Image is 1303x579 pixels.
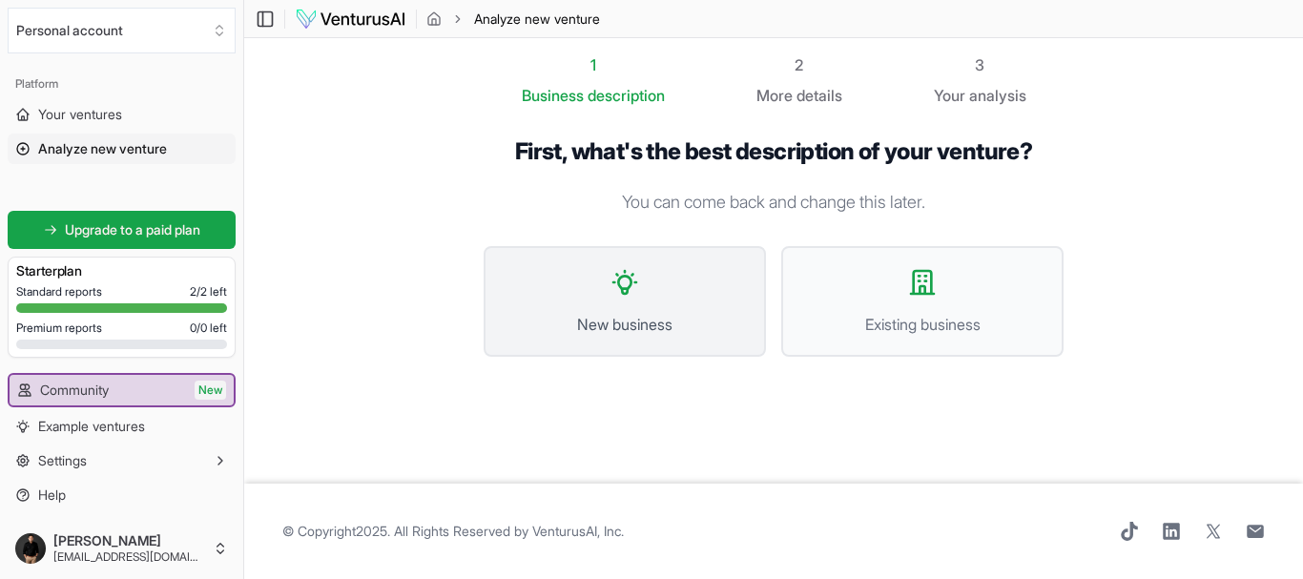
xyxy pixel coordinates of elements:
[16,284,102,300] span: Standard reports
[532,523,621,539] a: VenturusAI, Inc
[8,480,236,510] a: Help
[756,84,793,107] span: More
[426,10,600,29] nav: breadcrumb
[796,86,842,105] span: details
[8,526,236,571] button: [PERSON_NAME][EMAIL_ADDRESS][DOMAIN_NAME]
[38,105,122,124] span: Your ventures
[38,451,87,470] span: Settings
[38,486,66,505] span: Help
[10,375,234,405] a: CommunityNew
[15,533,46,564] img: ACg8ocKWSdBn-WjMxpuZ3InBbS23NH9SY7eiOHJQwP52j6g2dunLCft__w=s96-c
[295,8,406,31] img: logo
[8,211,236,249] a: Upgrade to a paid plan
[934,53,1026,76] div: 3
[190,284,227,300] span: 2 / 2 left
[195,381,226,400] span: New
[969,86,1026,105] span: analysis
[65,220,200,239] span: Upgrade to a paid plan
[522,53,665,76] div: 1
[588,86,665,105] span: description
[8,134,236,164] a: Analyze new venture
[16,321,102,336] span: Premium reports
[8,69,236,99] div: Platform
[38,417,145,436] span: Example ventures
[781,246,1064,357] button: Existing business
[38,139,167,158] span: Analyze new venture
[8,8,236,53] button: Select an organization
[190,321,227,336] span: 0 / 0 left
[53,549,205,565] span: [EMAIL_ADDRESS][DOMAIN_NAME]
[53,532,205,549] span: [PERSON_NAME]
[474,10,600,29] span: Analyze new venture
[8,411,236,442] a: Example ventures
[8,445,236,476] button: Settings
[505,313,745,336] span: New business
[934,84,965,107] span: Your
[484,189,1064,216] p: You can come back and change this later.
[484,246,766,357] button: New business
[522,84,584,107] span: Business
[484,137,1064,166] h1: First, what's the best description of your venture?
[40,381,109,400] span: Community
[16,261,227,280] h3: Starter plan
[756,53,842,76] div: 2
[282,522,624,541] span: © Copyright 2025 . All Rights Reserved by .
[802,313,1043,336] span: Existing business
[8,99,236,130] a: Your ventures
